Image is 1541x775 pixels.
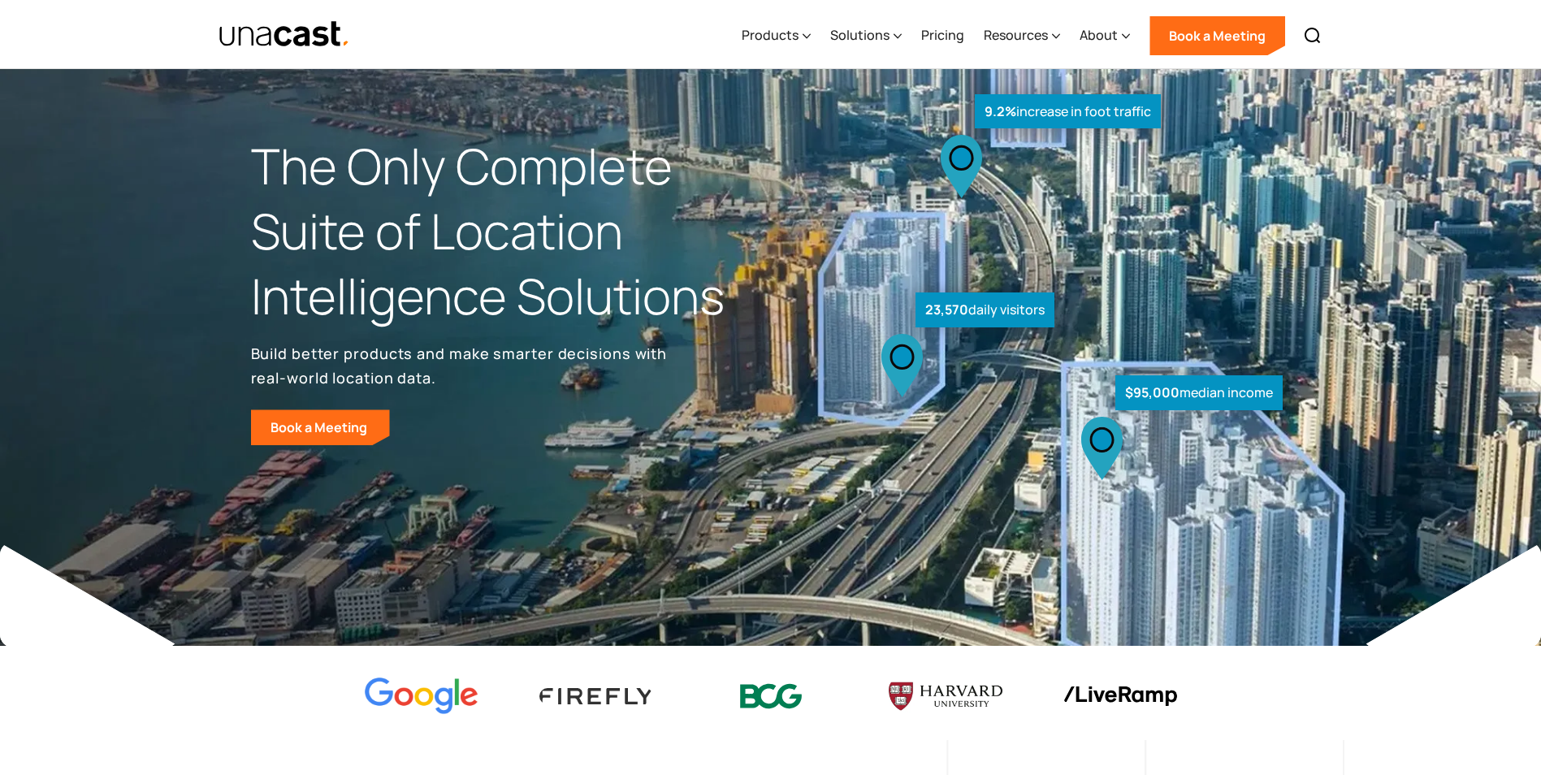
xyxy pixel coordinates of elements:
strong: 9.2% [985,102,1016,120]
a: Book a Meeting [251,409,390,445]
h1: The Only Complete Suite of Location Intelligence Solutions [251,134,771,328]
div: About [1080,2,1130,69]
div: Solutions [830,2,902,69]
img: Firefly Advertising logo [539,688,653,704]
div: Products [742,25,799,45]
div: Products [742,2,811,69]
div: median income [1115,375,1283,410]
p: Build better products and make smarter decisions with real-world location data. [251,341,673,390]
a: Pricing [921,2,964,69]
strong: $95,000 [1125,383,1180,401]
img: Google logo Color [365,678,478,716]
div: Resources [984,25,1048,45]
a: home [219,20,351,49]
img: Search icon [1303,26,1322,45]
div: increase in foot traffic [975,94,1161,129]
div: Resources [984,2,1060,69]
div: Solutions [830,25,890,45]
strong: 23,570 [925,301,968,318]
img: Unacast text logo [219,20,351,49]
a: Book a Meeting [1149,16,1285,55]
img: BCG logo [714,673,828,720]
img: Harvard U logo [889,677,1002,716]
img: liveramp logo [1063,686,1177,707]
div: daily visitors [916,292,1054,327]
div: About [1080,25,1118,45]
